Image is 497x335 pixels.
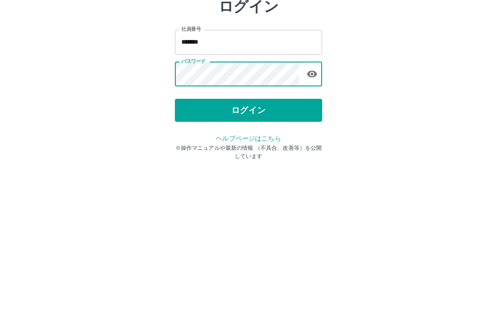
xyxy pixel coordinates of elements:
label: パスワード [181,118,206,125]
p: ※操作マニュアルや最新の情報 （不具合、改善等）を公開しています [175,204,322,221]
a: ヘルプページはこちら [216,195,281,202]
button: ログイン [175,159,322,182]
h2: ログイン [219,58,279,75]
label: 社員番号 [181,86,201,93]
